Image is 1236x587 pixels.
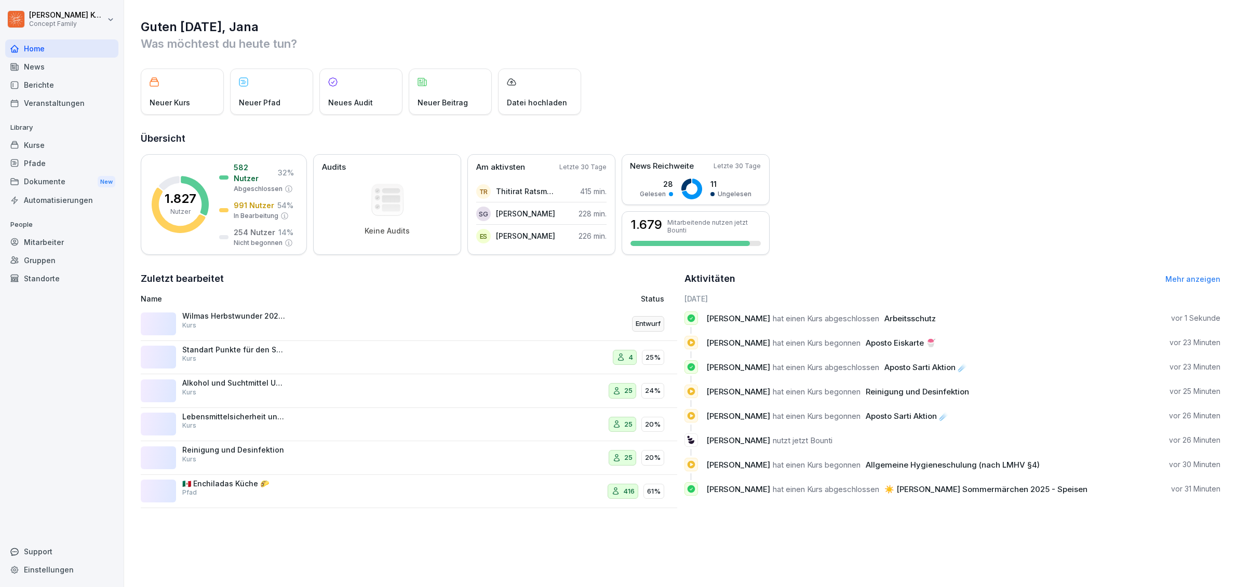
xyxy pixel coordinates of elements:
[182,445,286,455] p: Reinigung und Desinfektion
[182,488,197,497] p: Pfad
[182,479,286,488] p: 🇲🇽 Enchiladas Küche 🌮
[5,94,118,112] div: Veranstaltungen
[496,186,556,197] p: Thitirat Ratsmee
[5,269,118,288] a: Standorte
[773,460,861,470] span: hat einen Kurs begonnen
[1169,411,1220,421] p: vor 26 Minuten
[684,293,1221,304] h6: [DATE]
[646,352,661,363] p: 25%
[182,345,286,354] p: Standart Punkte für den Service
[5,233,118,251] a: Mitarbeiter
[170,207,191,216] p: Nutzer
[706,411,770,421] span: [PERSON_NAME]
[580,186,607,197] p: 415 min.
[496,230,555,241] p: [PERSON_NAME]
[641,293,664,304] p: Status
[182,354,196,363] p: Kurs
[1169,435,1220,445] p: vor 26 Minuten
[640,179,673,189] p: 28
[141,307,677,341] a: Wilmas Herbstwunder 2025 🍁🍂🪄KursEntwurf
[476,207,491,221] div: SG
[5,154,118,172] a: Pfade
[624,386,633,396] p: 25
[234,162,275,184] p: 582 Nutzer
[418,97,468,108] p: Neuer Beitrag
[624,453,633,463] p: 25
[773,313,879,323] span: hat einen Kurs abgeschlossen
[5,119,118,136] p: Library
[579,208,607,219] p: 228 min.
[773,484,879,494] span: hat einen Kurs abgeschlossen
[773,435,832,445] span: nutzt jetzt Bounti
[182,421,196,430] p: Kurs
[630,219,662,231] h3: 1.679
[234,227,275,238] p: 254 Nutzer
[5,76,118,94] div: Berichte
[5,39,118,58] div: Home
[182,321,196,330] p: Kurs
[5,561,118,579] div: Einstellungen
[1171,484,1220,494] p: vor 31 Minuten
[866,338,936,348] span: Aposto Eiskarte 🍧
[866,411,949,421] span: Aposto Sarti Aktion ☄️
[476,161,525,173] p: Am aktivsten
[234,200,274,211] p: 991 Nutzer
[141,271,677,286] h2: Zuletzt bearbeitet
[141,19,1220,35] h1: Guten [DATE], Jana
[278,167,294,178] p: 32 %
[647,486,661,497] p: 61%
[645,453,661,463] p: 20%
[182,388,196,397] p: Kurs
[234,238,283,248] p: Nicht begonnen
[866,460,1040,470] span: Allgemeine Hygieneschulung (nach LMHV §4)
[507,97,567,108] p: Datei hochladen
[623,486,635,497] p: 416
[278,227,293,238] p: 14 %
[234,184,283,194] p: Abgeschlossen
[706,313,770,323] span: [PERSON_NAME]
[98,176,115,188] div: New
[5,542,118,561] div: Support
[182,455,196,464] p: Kurs
[141,374,677,408] a: Alkohol und Suchtmittel UnterweisungKurs2524%
[559,162,607,172] p: Letzte 30 Tage
[365,226,410,236] p: Keine Audits
[29,11,105,20] p: [PERSON_NAME] Komarov
[5,58,118,76] a: News
[476,229,491,243] div: ES
[5,172,118,192] a: DokumenteNew
[5,216,118,233] p: People
[773,338,861,348] span: hat einen Kurs begonnen
[1170,386,1220,397] p: vor 25 Minuten
[141,475,677,509] a: 🇲🇽 Enchiladas Küche 🌮Pfad41661%
[322,161,346,173] p: Audits
[141,441,677,475] a: Reinigung und DesinfektionKurs2520%
[234,211,278,221] p: In Bearbeitung
[5,191,118,209] a: Automatisierungen
[884,313,936,323] span: Arbeitsschutz
[636,319,661,329] p: Entwurf
[141,408,677,442] a: Lebensmittelsicherheit und HACCPKurs2520%
[141,131,1220,146] h2: Übersicht
[645,386,661,396] p: 24%
[714,161,761,171] p: Letzte 30 Tage
[630,160,694,172] p: News Reichweite
[1165,275,1220,283] a: Mehr anzeigen
[182,378,286,388] p: Alkohol und Suchtmittel Unterweisung
[476,184,491,199] div: TR
[706,387,770,397] span: [PERSON_NAME]
[1171,313,1220,323] p: vor 1 Sekunde
[328,97,373,108] p: Neues Audit
[5,251,118,269] div: Gruppen
[640,189,666,199] p: Gelesen
[706,460,770,470] span: [PERSON_NAME]
[884,362,968,372] span: Aposto Sarti Aktion ☄️
[624,419,633,430] p: 25
[1170,337,1220,348] p: vor 23 Minuten
[29,20,105,28] p: Concept Family
[773,411,861,421] span: hat einen Kurs begonnen
[718,189,751,199] p: Ungelesen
